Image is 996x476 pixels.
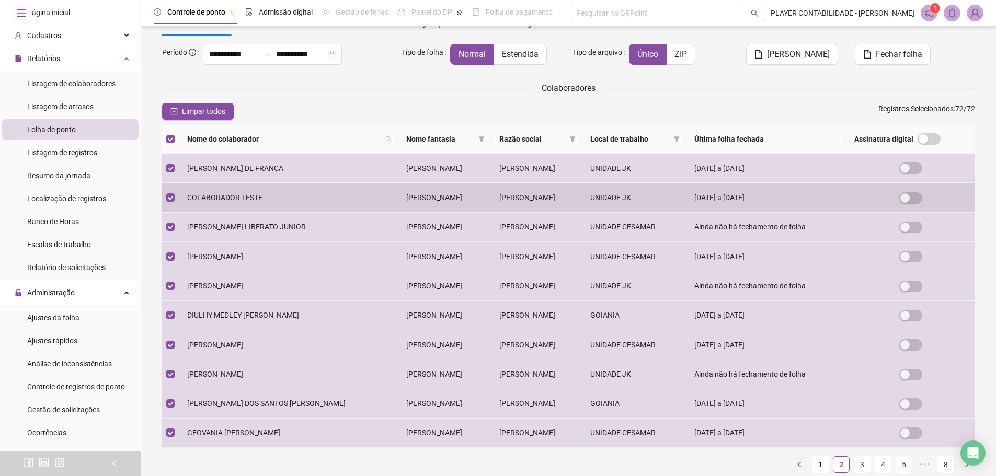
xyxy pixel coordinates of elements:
span: filter [671,131,682,147]
span: Tipo de arquivo [573,47,622,58]
span: GEOVANIA [PERSON_NAME] [187,428,280,437]
span: Gestão de solicitações [27,405,100,414]
td: [PERSON_NAME] [491,330,582,359]
td: [PERSON_NAME] [398,271,491,300]
li: 5 [896,456,912,473]
span: Ocorrências [27,428,66,437]
span: Regras alteradas [519,20,575,27]
span: file-done [245,8,253,16]
span: pushpin [230,9,236,16]
td: [PERSON_NAME] [398,213,491,242]
td: [PERSON_NAME] [398,242,491,271]
span: search [751,9,759,17]
li: Página anterior [791,456,808,473]
li: 1 [812,456,829,473]
span: [PERSON_NAME] [187,370,243,378]
span: Folha de pagamento [486,8,553,16]
td: [PERSON_NAME] [491,183,582,212]
span: Página inicial [27,8,70,17]
td: GOIANIA [582,389,686,419]
span: [PERSON_NAME] [767,48,830,61]
span: Listagem de colaboradores [27,79,116,88]
th: Última folha fechada [686,125,846,154]
td: [DATE] a [DATE] [686,183,846,212]
td: [PERSON_NAME] [491,301,582,330]
td: [DATE] a [DATE] [686,419,846,448]
td: [DATE] a [DATE] [686,242,846,271]
span: Assinaturas [349,20,388,27]
td: UNIDADE JK [582,271,686,300]
td: [PERSON_NAME] [398,183,491,212]
button: Limpar todos [162,103,234,120]
span: Administração [27,288,75,297]
span: left [796,461,803,468]
span: Listagem de atrasos [27,102,94,111]
li: 8 [937,456,954,473]
span: filter [569,136,576,142]
td: [PERSON_NAME] [491,359,582,389]
span: sun [322,8,329,16]
li: 3 [854,456,871,473]
td: UNIDADE JK [582,359,686,389]
img: 88370 [967,5,983,21]
span: Controle de registros de ponto [27,382,125,391]
td: GOIANIA [582,301,686,330]
span: to [264,50,272,59]
span: COLABORADOR TESTE [187,193,262,202]
span: Admissão digital [259,8,313,16]
span: clock-circle [154,8,161,16]
span: [PERSON_NAME] DE FRANÇA [187,164,283,172]
td: [PERSON_NAME] [491,271,582,300]
span: Fechar folha [876,48,922,61]
span: Painel do DP [411,8,452,16]
span: PLAYER CONTABILIDADE - [PERSON_NAME] [771,7,914,19]
td: [PERSON_NAME] [398,154,491,183]
span: check-square [170,108,178,115]
li: 4 [875,456,891,473]
span: Razão social [499,133,565,145]
span: info-circle [189,49,196,56]
span: Folha de ponto [27,125,76,134]
li: 2 [833,456,850,473]
td: UNIDADE JK [582,154,686,183]
span: [PERSON_NAME] DOS SANTOS [PERSON_NAME] [187,399,346,408]
span: Nome do colaborador [187,133,381,145]
span: [PERSON_NAME] LIBERATO JUNIOR [187,223,306,231]
td: [PERSON_NAME] [398,419,491,448]
td: [DATE] a [DATE] [686,389,846,419]
span: file [15,55,22,62]
td: [PERSON_NAME] [398,330,491,359]
span: Período [162,48,187,56]
span: [PERSON_NAME] [187,282,243,290]
span: Ainda não há fechamento de folha [694,223,806,231]
td: [PERSON_NAME] [491,242,582,271]
span: dashboard [398,8,405,16]
span: Listagem de registros [27,148,97,157]
span: Ajustes da folha [27,314,79,322]
td: UNIDADE CESAMAR [582,419,686,448]
a: 2 [833,457,849,472]
a: 4 [875,457,891,472]
td: [DATE] a [DATE] [686,330,846,359]
sup: 1 [930,3,940,14]
a: 5 [896,457,912,472]
span: [PERSON_NAME] [187,252,243,261]
span: user-add [15,32,22,39]
span: Localização de registros [27,194,106,203]
td: [PERSON_NAME] [398,389,491,419]
td: [PERSON_NAME] [491,419,582,448]
span: [PERSON_NAME] [187,341,243,349]
li: Próxima página [958,456,975,473]
span: Gestão de férias [336,8,388,16]
span: Estendida [502,49,539,59]
span: bell [947,8,957,18]
span: left [111,460,118,467]
span: search [383,131,394,147]
span: filter [478,136,485,142]
span: facebook [23,457,33,468]
span: filter [476,131,487,147]
span: Relatórios [27,54,60,63]
span: Colaboradores [542,83,596,93]
td: [PERSON_NAME] [398,301,491,330]
span: filter [673,136,680,142]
